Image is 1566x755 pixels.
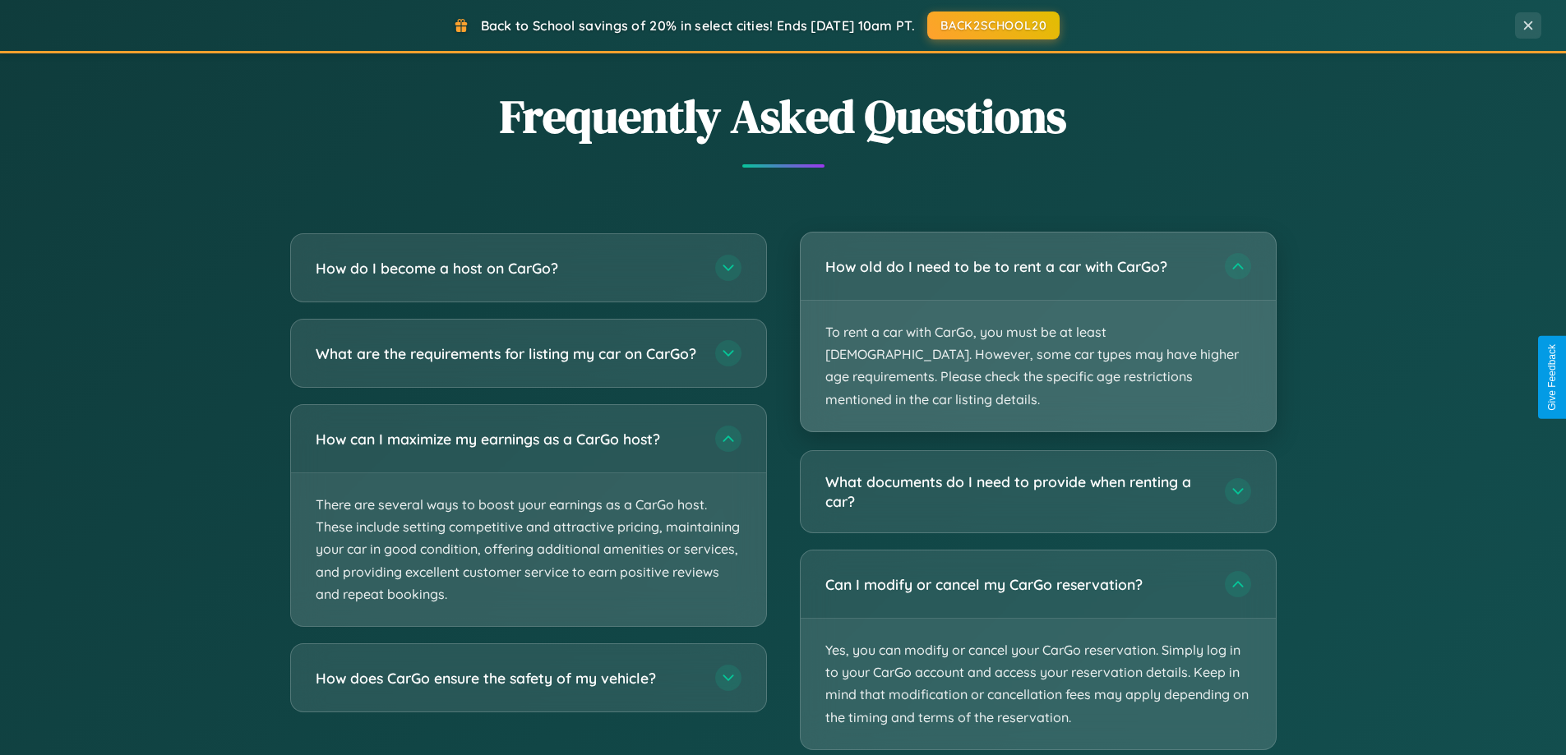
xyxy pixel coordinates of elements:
[291,473,766,626] p: There are several ways to boost your earnings as a CarGo host. These include setting competitive ...
[801,619,1276,749] p: Yes, you can modify or cancel your CarGo reservation. Simply log in to your CarGo account and acc...
[825,574,1208,595] h3: Can I modify or cancel my CarGo reservation?
[801,301,1276,431] p: To rent a car with CarGo, you must be at least [DEMOGRAPHIC_DATA]. However, some car types may ha...
[825,256,1208,277] h3: How old do I need to be to rent a car with CarGo?
[1546,344,1558,411] div: Give Feedback
[927,12,1060,39] button: BACK2SCHOOL20
[290,85,1277,148] h2: Frequently Asked Questions
[825,472,1208,512] h3: What documents do I need to provide when renting a car?
[316,429,699,449] h3: How can I maximize my earnings as a CarGo host?
[316,343,699,364] h3: What are the requirements for listing my car on CarGo?
[316,668,699,688] h3: How does CarGo ensure the safety of my vehicle?
[481,17,915,34] span: Back to School savings of 20% in select cities! Ends [DATE] 10am PT.
[316,258,699,279] h3: How do I become a host on CarGo?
